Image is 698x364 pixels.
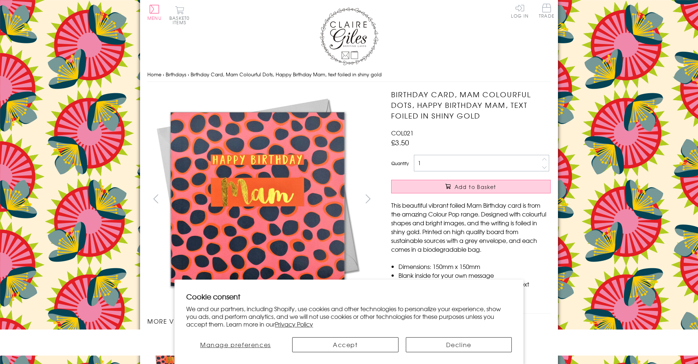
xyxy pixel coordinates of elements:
[200,340,271,349] span: Manage preferences
[391,137,409,148] span: £3.50
[147,71,161,78] a: Home
[186,337,285,352] button: Manage preferences
[147,67,551,82] nav: breadcrumbs
[163,71,164,78] span: ›
[391,201,551,254] p: This beautiful vibrant foiled Mam Birthday card is from the amazing Colour Pop range. Designed wi...
[398,271,551,280] li: Blank inside for your own message
[173,15,190,26] span: 0 items
[147,190,164,207] button: prev
[539,4,554,19] a: Trade
[275,320,313,328] a: Privacy Policy
[147,5,162,20] button: Menu
[166,71,186,78] a: Birthdays
[147,15,162,21] span: Menu
[391,160,409,167] label: Quantity
[391,89,551,121] h1: Birthday Card, Mam Colourful Dots, Happy Birthday Mam, text foiled in shiny gold
[147,317,376,325] h3: More views
[376,89,596,309] img: Birthday Card, Mam Colourful Dots, Happy Birthday Mam, text foiled in shiny gold
[455,183,496,190] span: Add to Basket
[320,7,378,65] img: Claire Giles Greetings Cards
[511,4,529,18] a: Log In
[188,71,189,78] span: ›
[391,128,414,137] span: COL021
[406,337,512,352] button: Decline
[147,89,367,309] img: Birthday Card, Mam Colourful Dots, Happy Birthday Mam, text foiled in shiny gold
[360,190,376,207] button: next
[186,305,512,328] p: We and our partners, including Shopify, use cookies and other technologies to personalize your ex...
[292,337,398,352] button: Accept
[186,291,512,302] h2: Cookie consent
[169,6,190,25] button: Basket0 items
[539,4,554,18] span: Trade
[391,180,551,193] button: Add to Basket
[398,262,551,271] li: Dimensions: 150mm x 150mm
[191,71,382,78] span: Birthday Card, Mam Colourful Dots, Happy Birthday Mam, text foiled in shiny gold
